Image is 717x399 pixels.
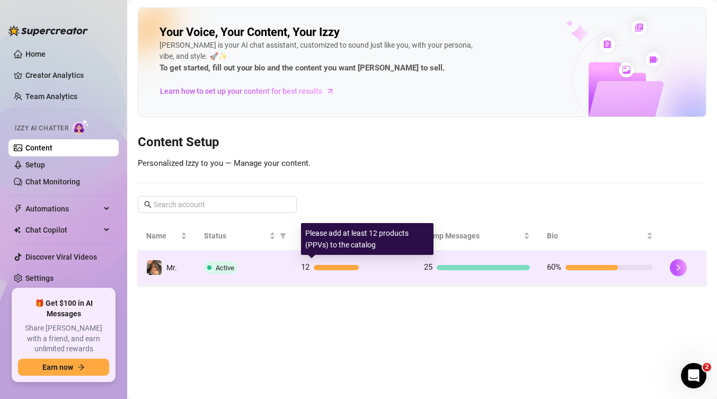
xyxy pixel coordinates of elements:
[25,253,97,261] a: Discover Viral Videos
[14,205,22,213] span: thunderbolt
[138,221,196,251] th: Name
[204,230,268,242] span: Status
[278,228,288,244] span: filter
[670,259,687,276] button: right
[146,230,179,242] span: Name
[166,263,177,272] span: Mr.
[325,86,335,96] span: arrow-right
[675,264,682,271] span: right
[542,8,706,117] img: ai-chatter-content-library-cLFOSyPT.png
[42,363,73,371] span: Earn now
[25,161,45,169] a: Setup
[18,359,109,376] button: Earn nowarrow-right
[25,92,77,101] a: Team Analytics
[301,223,433,255] div: Please add at least 12 products (PPVs) to the catalog
[144,201,152,208] span: search
[547,230,644,242] span: Bio
[25,274,54,282] a: Settings
[160,40,477,75] div: [PERSON_NAME] is your AI chat assistant, customized to sound just like you, with your persona, vi...
[216,264,234,272] span: Active
[25,144,52,152] a: Content
[280,233,286,239] span: filter
[18,298,109,319] span: 🎁 Get $100 in AI Messages
[160,63,445,73] strong: To get started, fill out your bio and the content you want [PERSON_NAME] to sell.
[25,200,101,217] span: Automations
[160,83,342,100] a: Learn how to set up your content for best results
[160,25,340,40] h2: Your Voice, Your Content, Your Izzy
[77,363,85,371] span: arrow-right
[138,158,311,168] span: Personalized Izzy to you — Manage your content.
[8,25,88,36] img: logo-BBDzfeDw.svg
[18,323,109,354] span: Share [PERSON_NAME] with a friend, and earn unlimited rewards
[293,221,415,251] th: Products
[25,67,110,84] a: Creator Analytics
[703,363,711,371] span: 2
[25,50,46,58] a: Home
[154,199,282,210] input: Search account
[415,221,538,251] th: Bump Messages
[547,262,561,272] span: 60%
[681,363,706,388] iframe: Intercom live chat
[14,226,21,234] img: Chat Copilot
[15,123,68,134] span: Izzy AI Chatter
[196,221,293,251] th: Status
[25,221,101,238] span: Chat Copilot
[424,262,432,272] span: 25
[138,134,706,151] h3: Content Setup
[424,230,521,242] span: Bump Messages
[73,119,89,135] img: AI Chatter
[147,260,162,275] img: Mr.
[25,178,80,186] a: Chat Monitoring
[538,221,661,251] th: Bio
[160,85,322,97] span: Learn how to set up your content for best results
[301,262,309,272] span: 12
